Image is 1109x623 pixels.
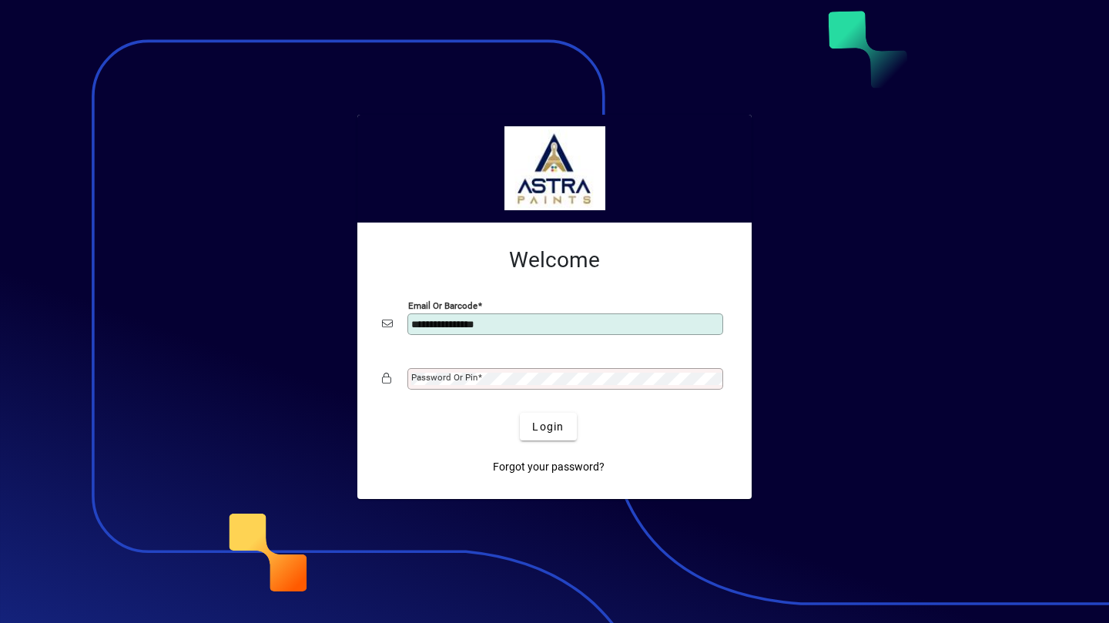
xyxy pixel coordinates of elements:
[520,413,576,440] button: Login
[411,372,477,383] mat-label: Password or Pin
[493,459,605,475] span: Forgot your password?
[382,247,727,273] h2: Welcome
[487,453,611,481] a: Forgot your password?
[532,419,564,435] span: Login
[408,300,477,311] mat-label: Email or Barcode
